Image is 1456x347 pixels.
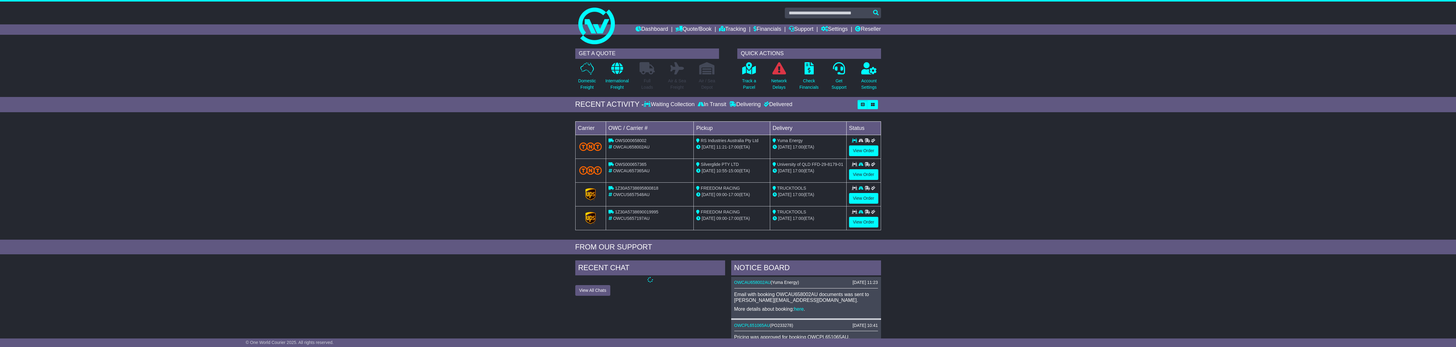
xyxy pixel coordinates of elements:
[613,145,650,149] span: OWCAU658002AU
[773,215,844,222] div: (ETA)
[771,323,792,328] span: PO233278
[773,168,844,174] div: (ETA)
[789,24,813,35] a: Support
[668,78,686,91] p: Air & Sea Freight
[696,101,728,108] div: In Transit
[773,144,844,150] div: (ETA)
[728,101,762,108] div: Delivering
[702,216,715,221] span: [DATE]
[799,78,819,91] p: Check Financials
[777,186,806,191] span: TRUCKTOOLS
[696,215,767,222] div: - (ETA)
[737,48,881,59] div: QUICK ACTIONS
[846,121,881,135] td: Status
[728,168,739,173] span: 15:00
[734,323,770,328] a: OWCPL651065AU
[613,168,650,173] span: OWCAU657365AU
[578,78,596,91] p: Domestic Freight
[777,209,806,214] span: TRUCKTOOLS
[852,323,878,328] div: [DATE] 10:41
[772,280,798,285] span: Yuma Energy
[742,62,756,94] a: Track aParcel
[777,162,843,167] span: University of QLD FFD-29-8179-01
[855,24,881,35] a: Reseller
[777,138,803,143] span: Yuma Energy
[734,280,878,285] div: ( )
[716,145,727,149] span: 11:21
[852,280,878,285] div: [DATE] 11:23
[702,168,715,173] span: [DATE]
[605,78,629,91] p: International Freight
[861,62,877,94] a: AccountSettings
[770,121,846,135] td: Delivery
[640,78,655,91] p: Full Loads
[702,145,715,149] span: [DATE]
[731,260,881,277] div: NOTICE BOARD
[773,191,844,198] div: (ETA)
[734,292,878,303] p: Email with booking OWCAU658002AU documents was sent to [PERSON_NAME][EMAIL_ADDRESS][DOMAIN_NAME].
[575,100,644,109] div: RECENT ACTIVITY -
[575,285,610,296] button: View All Chats
[615,186,658,191] span: 1Z30A5738695800818
[246,340,334,345] span: © One World Courier 2025. All rights reserved.
[575,260,725,277] div: RECENT CHAT
[606,121,694,135] td: OWC / Carrier #
[696,144,767,150] div: - (ETA)
[719,24,746,35] a: Tracking
[728,192,739,197] span: 17:00
[636,24,668,35] a: Dashboard
[793,216,803,221] span: 17:00
[849,169,878,180] a: View Order
[613,216,650,221] span: OWCUS657197AU
[615,162,647,167] span: OWS000657365
[701,209,740,214] span: FREEDOM RACING
[701,162,739,167] span: Silverglide PTY LTD
[575,48,719,59] div: GET A QUOTE
[644,101,696,108] div: Waiting Collection
[579,142,602,151] img: TNT_Domestic.png
[734,280,771,285] a: OWCAU658002AU
[793,192,803,197] span: 17:00
[675,24,711,35] a: Quote/Book
[728,145,739,149] span: 17:00
[701,138,758,143] span: RS Industries Australia Pty Ltd
[699,78,715,91] p: Air / Sea Depot
[849,145,878,156] a: View Order
[793,168,803,173] span: 17:00
[585,188,596,200] img: GetCarrierServiceLogo
[742,78,756,91] p: Track a Parcel
[734,306,878,312] p: More details about booking: .
[778,168,791,173] span: [DATE]
[579,166,602,174] img: TNT_Domestic.png
[831,78,846,91] p: Get Support
[771,62,787,94] a: NetworkDelays
[585,212,596,224] img: GetCarrierServiceLogo
[734,334,878,340] p: Pricing was approved for booking OWCPL651065AU.
[734,323,878,328] div: ( )
[794,306,804,312] a: here
[613,192,650,197] span: OWCUS657548AU
[615,209,658,214] span: 1Z30A5738690019995
[778,216,791,221] span: [DATE]
[696,168,767,174] div: - (ETA)
[778,145,791,149] span: [DATE]
[605,62,629,94] a: InternationalFreight
[716,216,727,221] span: 09:00
[831,62,847,94] a: GetSupport
[578,62,596,94] a: DomesticFreight
[771,78,787,91] p: Network Delays
[849,193,878,204] a: View Order
[694,121,770,135] td: Pickup
[716,168,727,173] span: 10:55
[861,78,877,91] p: Account Settings
[849,217,878,227] a: View Order
[716,192,727,197] span: 09:00
[753,24,781,35] a: Financials
[702,192,715,197] span: [DATE]
[615,138,647,143] span: OWS000658002
[728,216,739,221] span: 17:00
[575,121,606,135] td: Carrier
[696,191,767,198] div: - (ETA)
[701,186,740,191] span: FREEDOM RACING
[793,145,803,149] span: 17:00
